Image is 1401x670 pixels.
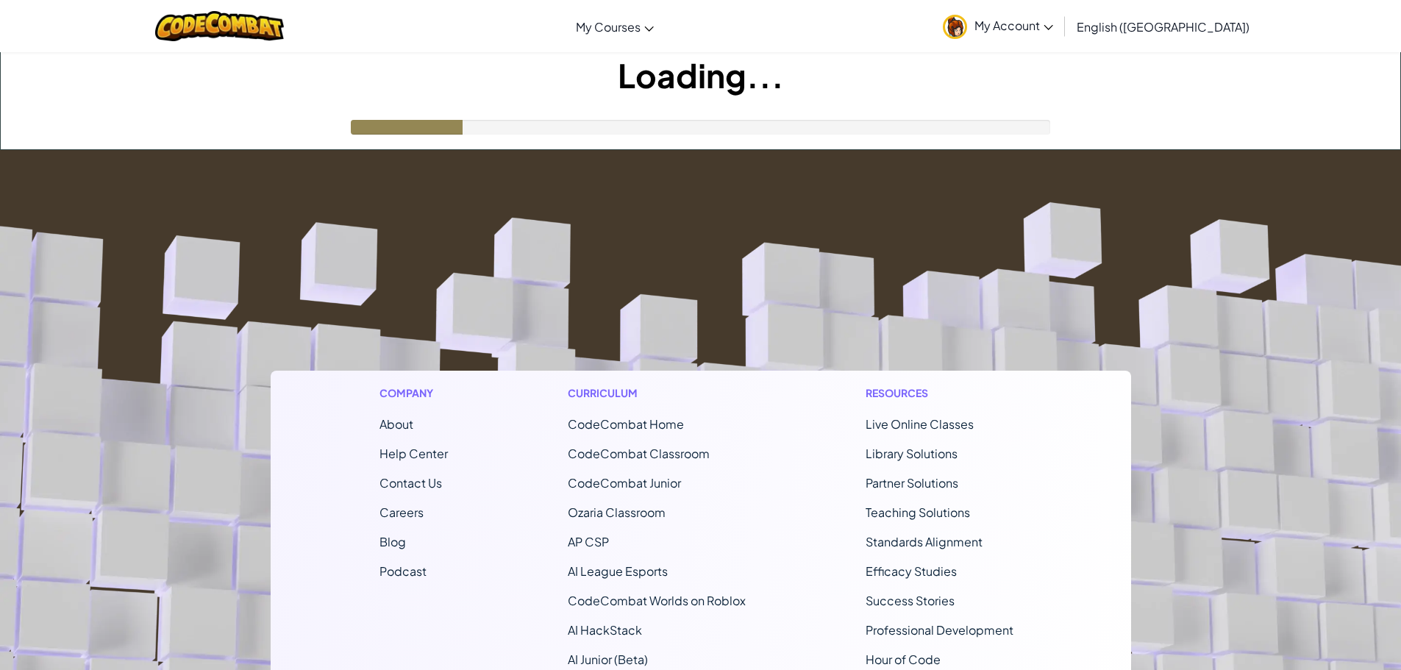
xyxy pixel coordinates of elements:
[1069,7,1257,46] a: English ([GEOGRAPHIC_DATA])
[974,18,1053,33] span: My Account
[379,505,424,520] a: Careers
[1077,19,1250,35] span: English ([GEOGRAPHIC_DATA])
[866,534,983,549] a: Standards Alignment
[1,52,1400,98] h1: Loading...
[155,11,284,41] img: CodeCombat logo
[943,15,967,39] img: avatar
[568,385,746,401] h1: Curriculum
[866,593,955,608] a: Success Stories
[568,7,661,46] a: My Courses
[866,622,1013,638] a: Professional Development
[866,385,1022,401] h1: Resources
[866,563,957,579] a: Efficacy Studies
[866,446,958,461] a: Library Solutions
[379,475,442,491] span: Contact Us
[568,505,666,520] a: Ozaria Classroom
[866,505,970,520] a: Teaching Solutions
[379,416,413,432] a: About
[379,563,427,579] a: Podcast
[576,19,641,35] span: My Courses
[568,534,609,549] a: AP CSP
[866,475,958,491] a: Partner Solutions
[568,446,710,461] a: CodeCombat Classroom
[379,385,448,401] h1: Company
[568,416,684,432] span: CodeCombat Home
[379,534,406,549] a: Blog
[379,446,448,461] a: Help Center
[568,622,642,638] a: AI HackStack
[568,563,668,579] a: AI League Esports
[568,475,681,491] a: CodeCombat Junior
[568,593,746,608] a: CodeCombat Worlds on Roblox
[568,652,648,667] a: AI Junior (Beta)
[866,652,941,667] a: Hour of Code
[935,3,1060,49] a: My Account
[866,416,974,432] a: Live Online Classes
